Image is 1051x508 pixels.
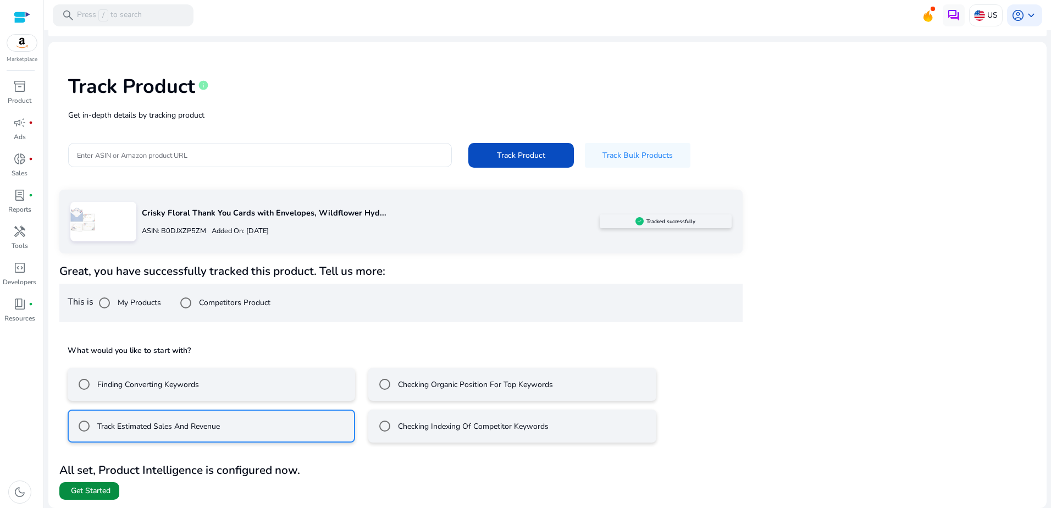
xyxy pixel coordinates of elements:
[115,297,161,308] label: My Products
[70,207,95,232] img: 71GAVbZE4xL.jpg
[68,109,1027,121] p: Get in-depth details by tracking product
[12,241,28,251] p: Tools
[197,297,270,308] label: Competitors Product
[3,277,36,287] p: Developers
[29,193,33,197] span: fiber_manual_record
[396,421,549,432] label: Checking Indexing Of Competitor Keywords
[13,485,26,499] span: dark_mode
[95,379,199,390] label: Finding Converting Keywords
[98,9,108,21] span: /
[1025,9,1038,22] span: keyboard_arrow_down
[497,150,545,161] span: Track Product
[59,482,119,500] button: Get Started
[987,5,998,25] p: US
[68,75,195,98] h1: Track Product
[602,150,673,161] span: Track Bulk Products
[29,157,33,161] span: fiber_manual_record
[13,297,26,311] span: book_4
[59,284,743,322] div: This is
[62,9,75,22] span: search
[29,120,33,125] span: fiber_manual_record
[635,217,644,225] img: sellerapp_active
[396,379,553,390] label: Checking Organic Position For Top Keywords
[7,56,37,64] p: Marketplace
[12,168,27,178] p: Sales
[7,35,37,51] img: amazon.svg
[13,261,26,274] span: code_blocks
[59,462,300,478] b: All set, Product Intelligence is configured now.
[13,189,26,202] span: lab_profile
[95,421,220,432] label: Track Estimated Sales And Revenue
[13,152,26,165] span: donut_small
[1011,9,1025,22] span: account_circle
[468,143,574,168] button: Track Product
[198,80,209,91] span: info
[13,225,26,238] span: handyman
[142,207,599,219] p: Crisky Floral Thank You Cards with Envelopes, Wildflower Hyd...
[142,226,206,236] p: ASIN: B0DJXZP5ZM
[13,80,26,93] span: inventory_2
[77,9,142,21] p: Press to search
[68,345,734,356] h5: What would you like to start with?
[29,302,33,306] span: fiber_manual_record
[4,313,35,323] p: Resources
[974,10,985,21] img: us.svg
[646,218,695,225] h5: Tracked successfully
[71,485,110,496] span: Get Started
[206,226,269,236] p: Added On: [DATE]
[8,205,31,214] p: Reports
[59,264,743,278] h4: Great, you have successfully tracked this product. Tell us more:
[13,116,26,129] span: campaign
[585,143,690,168] button: Track Bulk Products
[8,96,31,106] p: Product
[14,132,26,142] p: Ads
